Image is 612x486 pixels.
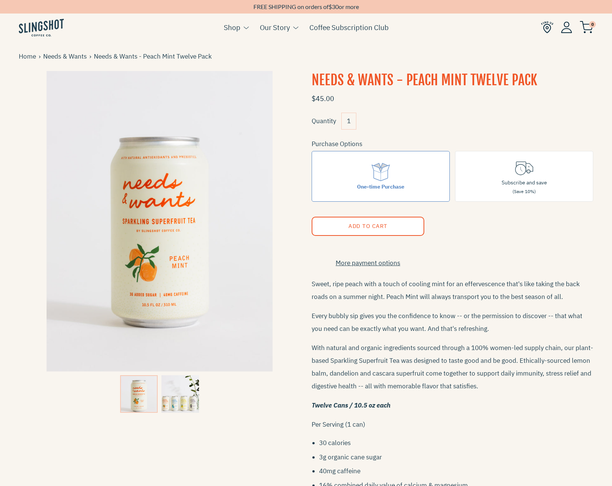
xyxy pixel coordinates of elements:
[312,401,390,409] strong: Twelve Cans / 10.5 oz each
[561,21,572,33] img: Account
[312,420,365,429] span: Per Serving (1 can)
[89,51,94,62] span: ›
[319,467,360,475] span: 40mg caffeine
[312,139,362,149] legend: Purchase Options
[94,51,214,62] span: Needs & Wants - Peach Mint Twelve Pack
[312,258,424,268] a: More payment options
[312,217,424,236] button: Add to Cart
[319,453,382,461] span: 3g organic cane sugar
[224,22,240,33] a: Shop
[260,22,290,33] a: Our Story
[580,23,593,32] a: 0
[348,222,387,229] span: Add to Cart
[319,439,351,447] span: 30 calories
[309,22,389,33] a: Coffee Subscription Club
[312,344,593,390] span: With natural and organic ingredients sourced through a 100% women-led supply chain, our plant-bas...
[541,21,553,33] img: Find Us
[312,312,582,333] span: Every bubbly sip gives you the confidence to know -- or the permission to discover -- that what y...
[312,280,580,301] span: Sweet, ripe peach with a touch of cooling mint for an effervescence that's like taking the back r...
[19,51,39,62] a: Home
[312,117,336,125] label: Quantity
[332,3,339,10] span: 30
[329,3,332,10] span: $
[39,51,43,62] span: ›
[357,183,404,191] div: One-time Purchase
[589,21,596,28] span: 0
[312,94,334,103] span: $45.00
[580,21,593,33] img: cart
[43,51,89,62] a: Needs & Wants
[312,71,593,90] h1: Needs & Wants - Peach Mint Twelve Pack
[19,71,300,371] img: Needs & Wants - Peach Mint Twelve Pack
[513,189,536,194] span: (Save 10%)
[502,179,547,186] span: Subscribe and save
